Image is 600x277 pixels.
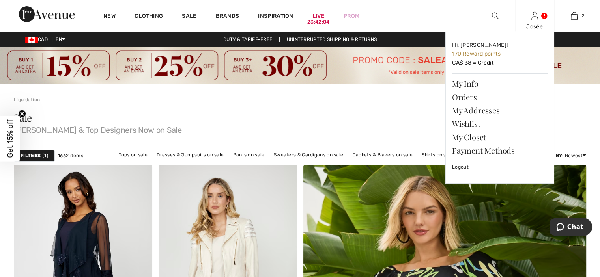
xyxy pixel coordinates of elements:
span: 170 Reward points [452,50,501,57]
a: Hi, [PERSON_NAME]! 170 Reward pointsCA$ 38 = Credit [452,38,548,70]
span: CAD [25,37,51,42]
iframe: Opens a widget where you can chat to one of our agents [550,218,592,238]
a: Wishlist [452,117,548,130]
button: Close teaser [18,110,26,117]
a: Pants on sale [229,150,269,160]
a: Jackets & Blazers on sale [349,150,417,160]
a: Tops on sale [115,150,151,160]
strong: Filters [21,152,41,159]
a: New [103,13,116,21]
a: Dresses & Jumpsuits on sale [153,150,228,160]
img: My Bag [571,11,578,20]
span: [PERSON_NAME] & Top Designers Now on Sale [14,123,586,134]
div: Josée [515,22,554,31]
span: Get 15% off [6,119,15,158]
img: My Info [531,11,538,20]
img: Canadian Dollar [25,37,38,43]
a: My Closet [452,130,548,144]
span: 1 [43,152,48,159]
a: Logout [452,157,548,177]
span: Inspiration [258,13,293,21]
span: EN [56,37,65,42]
a: My Addresses [452,104,548,117]
div: : Newest [541,152,586,159]
span: Hi, [PERSON_NAME]! [452,42,508,48]
span: 1662 items [58,152,83,159]
span: Sale [14,111,32,125]
img: 1ère Avenue [19,6,75,22]
a: My Info [452,77,548,90]
img: search the website [492,11,499,20]
span: 2 [581,12,584,19]
a: Orders [452,90,548,104]
a: Clothing [135,13,163,21]
a: Prom [344,12,359,20]
a: Brands [216,13,239,21]
a: 2 [555,11,593,20]
a: Skirts on sale [418,150,457,160]
a: Payment Methods [452,144,548,157]
a: Live23:42:04 [312,12,325,20]
a: Sale [182,13,196,21]
a: Sweaters & Cardigans on sale [270,150,347,160]
a: Sign In [531,12,538,19]
div: 23:42:04 [307,19,329,26]
a: Liquidation [14,97,40,102]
